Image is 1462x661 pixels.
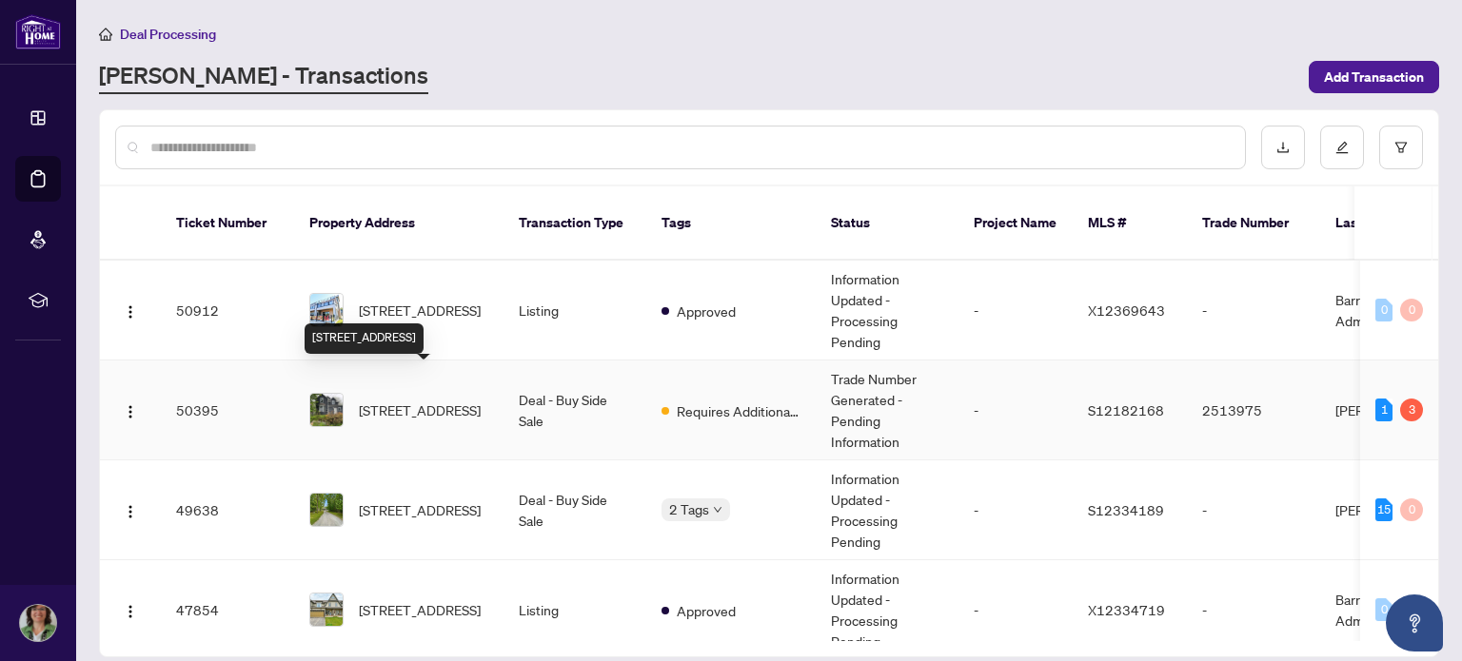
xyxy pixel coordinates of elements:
button: Logo [115,594,146,625]
th: Transaction Type [504,186,646,261]
th: Tags [646,186,816,261]
button: Logo [115,395,146,425]
img: Logo [123,304,138,320]
button: download [1261,126,1305,169]
span: X12369643 [1088,301,1165,319]
div: 0 [1400,498,1423,521]
span: [STREET_ADDRESS] [359,499,481,520]
span: home [99,28,112,41]
span: filter [1394,141,1408,154]
span: S12182168 [1088,401,1164,418]
td: Listing [504,560,646,660]
td: Information Updated - Processing Pending [816,560,958,660]
td: - [1187,460,1320,560]
span: [STREET_ADDRESS] [359,599,481,620]
button: Logo [115,295,146,325]
span: S12334189 [1088,501,1164,518]
span: Deal Processing [120,26,216,43]
td: - [958,261,1073,360]
th: Trade Number [1187,186,1320,261]
td: - [1187,261,1320,360]
div: 0 [1400,299,1423,321]
img: thumbnail-img [310,394,343,426]
td: - [1187,560,1320,660]
span: Requires Additional Docs [677,400,800,421]
span: [STREET_ADDRESS] [359,300,481,321]
img: thumbnail-img [310,494,343,526]
span: down [713,505,722,515]
img: Logo [123,404,138,419]
span: Add Transaction [1324,62,1424,92]
td: 2513975 [1187,360,1320,460]
div: 0 [1375,299,1393,321]
span: download [1276,141,1290,154]
td: - [958,360,1073,460]
td: Deal - Buy Side Sale [504,360,646,460]
td: Information Updated - Processing Pending [816,261,958,360]
div: [STREET_ADDRESS] [305,323,424,354]
span: 2 Tags [669,498,709,520]
th: Ticket Number [161,186,294,261]
td: Deal - Buy Side Sale [504,460,646,560]
button: Logo [115,495,146,525]
img: Logo [123,504,138,519]
span: edit [1335,141,1349,154]
th: Status [816,186,958,261]
td: - [958,460,1073,560]
span: Approved [677,600,736,621]
span: [STREET_ADDRESS] [359,399,481,420]
th: Project Name [958,186,1073,261]
span: Approved [677,301,736,321]
div: 1 [1375,399,1393,421]
td: Information Updated - Processing Pending [816,460,958,560]
img: thumbnail-img [310,294,343,326]
img: Logo [123,604,138,619]
button: Open asap [1386,594,1443,651]
img: Profile Icon [20,605,56,641]
img: logo [15,14,61,49]
img: thumbnail-img [310,593,343,626]
td: 49638 [161,460,294,560]
td: Trade Number Generated - Pending Information [816,360,958,460]
div: 15 [1375,498,1393,521]
th: Property Address [294,186,504,261]
button: Add Transaction [1309,61,1439,93]
button: filter [1379,126,1423,169]
td: Listing [504,261,646,360]
td: 47854 [161,560,294,660]
th: MLS # [1073,186,1187,261]
div: 3 [1400,399,1423,421]
button: edit [1320,126,1364,169]
a: [PERSON_NAME] - Transactions [99,60,428,94]
td: 50912 [161,261,294,360]
span: X12334719 [1088,601,1165,618]
td: - [958,560,1073,660]
div: 0 [1375,598,1393,621]
td: 50395 [161,360,294,460]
